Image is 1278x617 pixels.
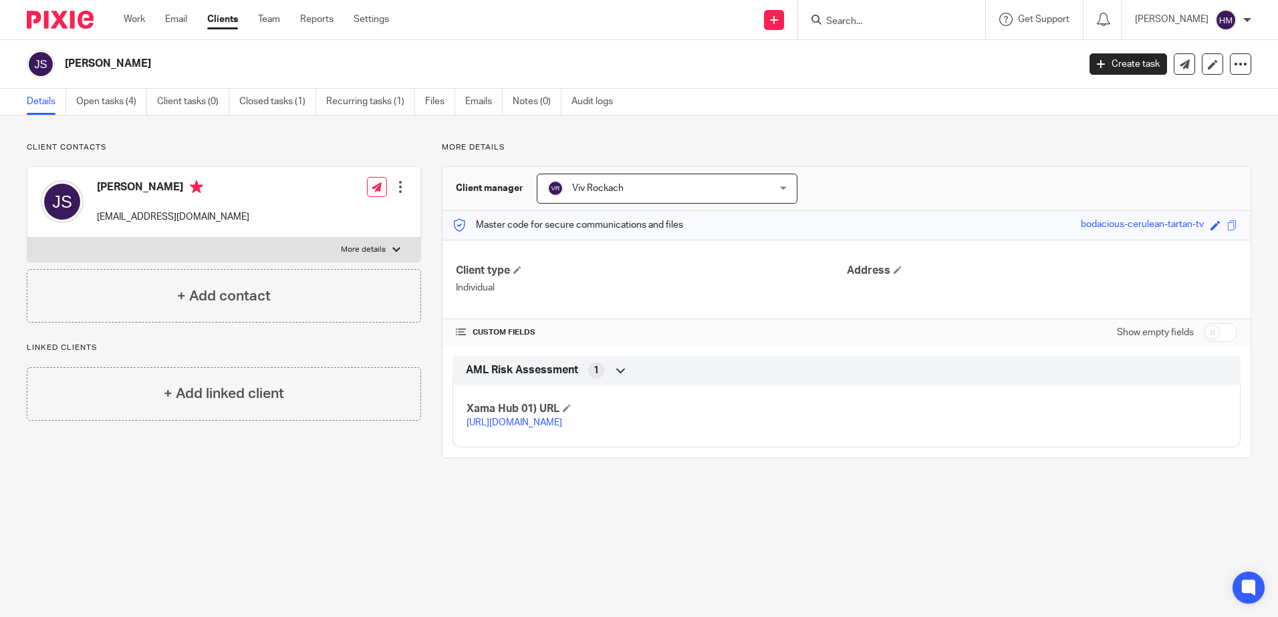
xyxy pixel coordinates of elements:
p: [EMAIL_ADDRESS][DOMAIN_NAME] [97,210,249,224]
a: Open tasks (4) [76,89,147,115]
img: svg%3E [547,180,563,196]
h4: + Add linked client [164,383,284,404]
a: Settings [354,13,389,26]
span: Viv Rockach [572,184,624,193]
img: svg%3E [1215,9,1237,31]
img: svg%3E [41,180,84,223]
a: Recurring tasks (1) [326,89,415,115]
span: AML Risk Assessment [466,363,578,377]
p: More details [341,244,386,255]
h3: Client manager [456,182,523,195]
h4: CUSTOM FIELDS [456,327,846,338]
span: Get Support [1018,15,1069,24]
p: Master code for secure communications and files [453,218,683,232]
h4: Address [847,264,1237,278]
a: Email [165,13,187,26]
a: Create task [1090,53,1167,75]
img: svg%3E [27,50,55,78]
input: Search [825,16,945,28]
img: Pixie [27,11,94,29]
a: Emails [465,89,503,115]
h4: + Add contact [177,286,271,306]
a: Reports [300,13,334,26]
a: Files [425,89,455,115]
h2: [PERSON_NAME] [65,57,868,71]
a: Closed tasks (1) [239,89,316,115]
p: Individual [456,281,846,294]
p: More details [442,142,1251,153]
p: Client contacts [27,142,421,153]
a: Clients [207,13,238,26]
a: Client tasks (0) [157,89,229,115]
a: [URL][DOMAIN_NAME] [467,418,562,427]
i: Primary [190,180,203,194]
p: [PERSON_NAME] [1135,13,1208,26]
a: Team [258,13,280,26]
a: Notes (0) [513,89,561,115]
label: Show empty fields [1117,326,1194,339]
h4: Client type [456,264,846,278]
a: Work [124,13,145,26]
h4: Xama Hub 01) URL [467,402,846,416]
h4: [PERSON_NAME] [97,180,249,197]
div: bodacious-cerulean-tartan-tv [1081,218,1204,233]
p: Linked clients [27,343,421,353]
a: Audit logs [571,89,623,115]
span: 1 [594,364,599,377]
a: Details [27,89,66,115]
